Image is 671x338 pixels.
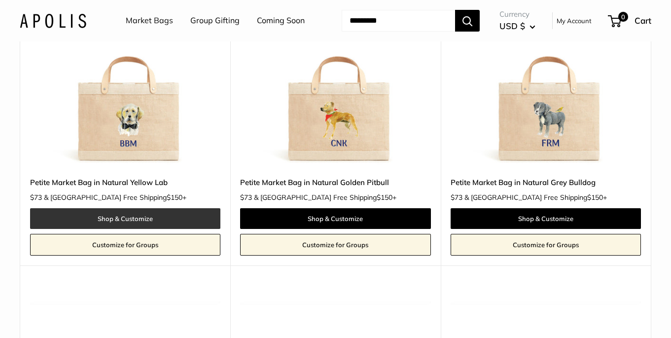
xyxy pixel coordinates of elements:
span: & [GEOGRAPHIC_DATA] Free Shipping + [254,194,396,201]
a: Petite Market Bag in Natural Yellow Lab [30,177,220,188]
button: USD $ [499,18,535,34]
span: USD $ [499,21,525,31]
a: Customize for Groups [240,234,430,256]
button: Search [455,10,480,32]
a: Shop & Customize [240,208,430,229]
span: & [GEOGRAPHIC_DATA] Free Shipping + [464,194,607,201]
a: My Account [557,15,592,27]
span: $150 [377,193,392,202]
span: $150 [167,193,182,202]
img: Apolis [20,13,86,28]
span: Currency [499,7,535,21]
a: Market Bags [126,13,173,28]
a: Group Gifting [190,13,240,28]
a: Customize for Groups [30,234,220,256]
a: Customize for Groups [451,234,641,256]
iframe: Sign Up via Text for Offers [8,300,106,330]
a: Coming Soon [257,13,305,28]
span: $73 [30,193,42,202]
a: Petite Market Bag in Natural Golden Pitbull [240,177,430,188]
span: $150 [587,193,603,202]
a: Petite Market Bag in Natural Grey Bulldog [451,177,641,188]
span: Cart [635,15,651,26]
span: $73 [451,193,462,202]
span: $73 [240,193,252,202]
a: Shop & Customize [30,208,220,229]
input: Search... [342,10,455,32]
span: & [GEOGRAPHIC_DATA] Free Shipping + [44,194,186,201]
a: 0 Cart [609,13,651,29]
a: Shop & Customize [451,208,641,229]
span: 0 [618,12,628,22]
